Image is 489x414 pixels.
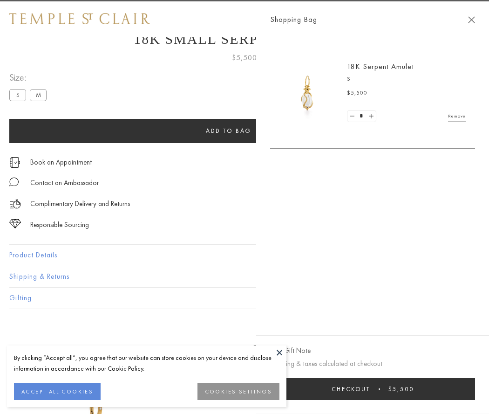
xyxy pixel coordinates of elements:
button: Add to bag [9,119,448,143]
button: Add Gift Note [270,345,311,357]
img: Temple St. Clair [9,13,150,24]
button: COOKIES SETTINGS [197,383,279,400]
p: Shipping & taxes calculated at checkout [270,358,475,370]
label: M [30,89,47,101]
span: Size: [9,70,50,85]
span: $5,500 [347,89,367,98]
span: Add to bag [206,127,251,135]
label: S [9,89,26,101]
button: Close Shopping Bag [468,16,475,23]
h3: You May Also Like [23,342,466,357]
img: MessageIcon-01_2.svg [9,177,19,186]
h1: 18K Small Serpent Amulet [9,31,480,47]
div: Contact an Ambassador [30,177,99,189]
img: icon_delivery.svg [9,198,21,210]
a: Remove [448,111,466,121]
p: Complimentary Delivery and Returns [30,198,130,210]
a: Book an Appointment [30,157,92,167]
img: icon_sourcing.svg [9,219,21,228]
button: Checkout $5,500 [270,378,475,400]
p: S [347,75,466,84]
a: 18K Serpent Amulet [347,62,414,71]
span: $5,500 [232,52,257,64]
span: $5,500 [388,385,414,393]
button: Shipping & Returns [9,266,480,287]
span: Shopping Bag [270,14,317,26]
button: Product Details [9,245,480,266]
img: icon_appointment.svg [9,157,20,168]
span: Checkout [332,385,370,393]
img: P51836-E11SERPPV [279,65,335,121]
button: ACCEPT ALL COOKIES [14,383,101,400]
div: By clicking “Accept all”, you agree that our website can store cookies on your device and disclos... [14,352,279,374]
button: Gifting [9,288,480,309]
a: Set quantity to 0 [347,110,357,122]
a: Set quantity to 2 [366,110,375,122]
div: Responsible Sourcing [30,219,89,231]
